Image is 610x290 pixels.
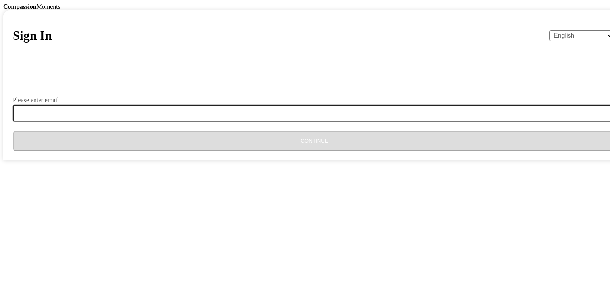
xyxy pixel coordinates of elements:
h1: Sign In [13,28,52,43]
label: Please enter email [13,97,59,103]
b: Compassion [3,3,37,10]
div: Moments [3,3,607,10]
